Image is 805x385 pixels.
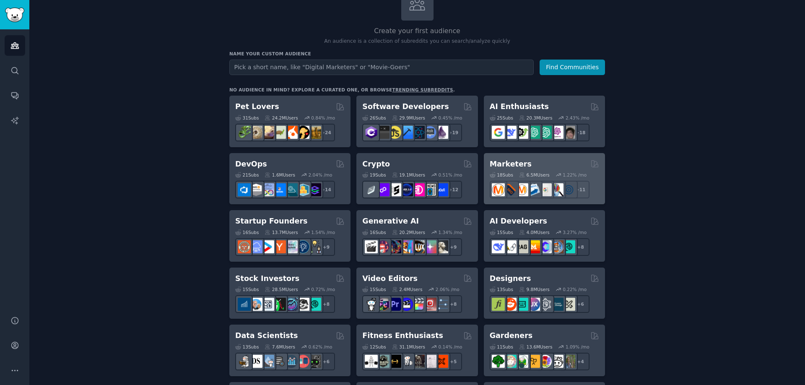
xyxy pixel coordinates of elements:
[261,183,274,196] img: Docker_DevOps
[435,355,448,368] img: personaltraining
[235,115,259,121] div: 31 Sub s
[265,115,298,121] div: 24.2M Users
[273,298,286,311] img: Trading
[388,355,401,368] img: workout
[285,298,298,311] img: StocksAndTrading
[444,238,462,256] div: + 9
[365,126,378,139] img: csharp
[229,87,455,93] div: No audience in mind? Explore a curated one, or browse .
[388,126,401,139] img: learnjavascript
[490,115,513,121] div: 25 Sub s
[527,183,540,196] img: Emailmarketing
[273,183,286,196] img: DevOpsLinks
[423,240,436,253] img: starryai
[265,344,295,350] div: 7.6M Users
[572,124,589,141] div: + 18
[377,126,390,139] img: software
[388,240,401,253] img: deepdream
[362,273,418,284] h2: Video Editors
[400,183,413,196] img: web3
[572,238,589,256] div: + 8
[235,330,298,341] h2: Data Scientists
[563,229,587,235] div: 3.27 % /mo
[504,355,517,368] img: succulents
[308,240,321,253] img: growmybusiness
[504,126,517,139] img: DeepSeek
[527,126,540,139] img: chatgpt_promptDesign
[423,298,436,311] img: Youtubevideo
[261,298,274,311] img: Forex
[362,229,386,235] div: 16 Sub s
[235,229,259,235] div: 16 Sub s
[238,355,251,368] img: MachineLearning
[296,298,309,311] img: swingtrading
[539,355,552,368] img: flowers
[392,344,425,350] div: 31.1M Users
[439,172,462,178] div: 0.51 % /mo
[362,159,390,169] h2: Crypto
[444,181,462,198] div: + 12
[365,355,378,368] img: GYM
[439,115,462,121] div: 0.45 % /mo
[562,298,575,311] img: UX_Design
[490,159,532,169] h2: Marketers
[515,183,528,196] img: AskMarketing
[311,115,335,121] div: 0.84 % /mo
[572,295,589,313] div: + 6
[388,183,401,196] img: ethstaker
[562,240,575,253] img: AIDevelopersSociety
[515,298,528,311] img: UI_Design
[436,286,460,292] div: 2.06 % /mo
[423,355,436,368] img: physicaltherapy
[229,26,605,36] h2: Create your first audience
[572,181,589,198] div: + 11
[551,126,563,139] img: OpenAIDev
[311,286,335,292] div: 0.72 % /mo
[490,216,547,226] h2: AI Developers
[435,240,448,253] img: DreamBooth
[249,355,262,368] img: datascience
[377,240,390,253] img: dalle2
[238,183,251,196] img: azuredevops
[562,126,575,139] img: ArtificalIntelligence
[539,298,552,311] img: userexperience
[563,172,587,178] div: 1.22 % /mo
[504,298,517,311] img: logodesign
[444,295,462,313] div: + 8
[362,344,386,350] div: 12 Sub s
[229,51,605,57] h3: Name your custom audience
[540,60,605,75] button: Find Communities
[519,229,550,235] div: 4.0M Users
[377,183,390,196] img: 0xPolygon
[377,355,390,368] img: GymMotivation
[309,172,332,178] div: 2.04 % /mo
[296,355,309,368] img: datasets
[285,355,298,368] img: analytics
[362,101,449,112] h2: Software Developers
[249,298,262,311] img: ValueInvesting
[296,240,309,253] img: Entrepreneurship
[388,298,401,311] img: premiere
[412,298,425,311] img: finalcutpro
[392,87,453,92] a: trending subreddits
[362,172,386,178] div: 19 Sub s
[285,126,298,139] img: cockatiel
[435,298,448,311] img: postproduction
[317,353,335,370] div: + 6
[492,126,505,139] img: GoogleGeminiAI
[5,8,24,22] img: GummySearch logo
[435,126,448,139] img: elixir
[490,330,533,341] h2: Gardeners
[490,286,513,292] div: 13 Sub s
[362,115,386,121] div: 26 Sub s
[519,115,552,121] div: 20.3M Users
[235,216,307,226] h2: Startup Founders
[423,183,436,196] img: CryptoNews
[285,183,298,196] img: platformengineering
[551,183,563,196] img: MarketingResearch
[365,298,378,311] img: gopro
[362,286,386,292] div: 15 Sub s
[317,181,335,198] div: + 14
[235,273,299,284] h2: Stock Investors
[519,286,550,292] div: 9.8M Users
